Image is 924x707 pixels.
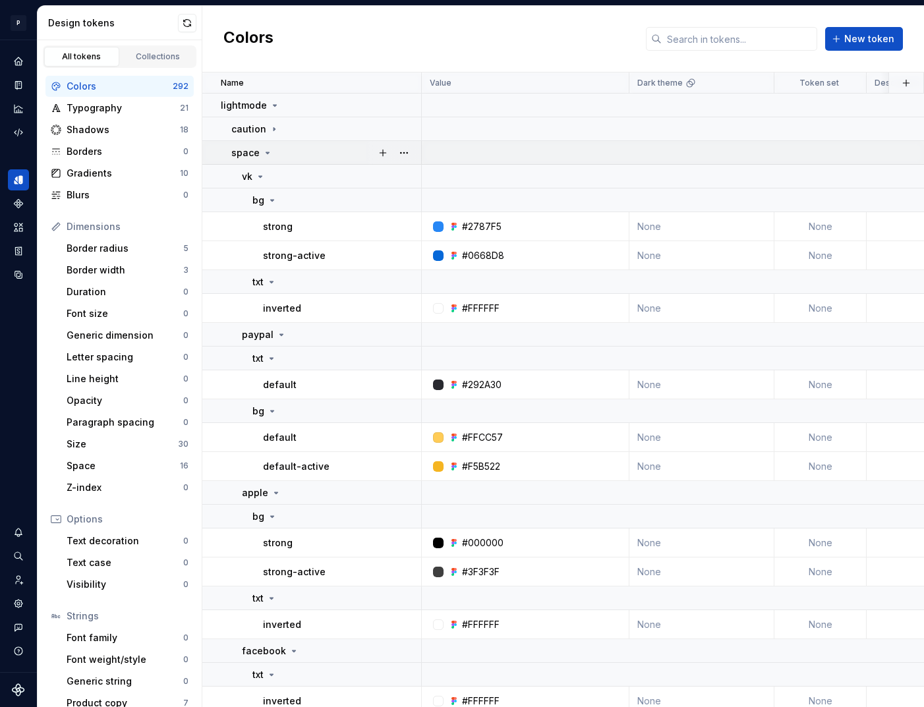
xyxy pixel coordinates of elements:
[45,163,194,184] a: Gradients10
[183,676,188,687] div: 0
[774,294,867,323] td: None
[8,264,29,285] a: Data sources
[462,618,500,631] div: #FFFFFF
[61,390,194,411] a: Opacity0
[263,460,330,473] p: default-active
[67,145,183,158] div: Borders
[8,51,29,72] a: Home
[8,617,29,638] button: Contact support
[183,374,188,384] div: 0
[61,238,194,259] a: Border radius5
[61,574,194,595] a: Visibility0
[61,552,194,573] a: Text case0
[774,423,867,452] td: None
[8,546,29,567] div: Search ⌘K
[263,378,297,391] p: default
[774,212,867,241] td: None
[67,556,183,569] div: Text case
[231,146,260,159] p: space
[3,9,34,37] button: P
[263,302,301,315] p: inverted
[8,74,29,96] a: Documentation
[183,482,188,493] div: 0
[629,241,774,270] td: None
[61,281,194,302] a: Duration0
[45,119,194,140] a: Shadows18
[67,264,183,277] div: Border width
[774,610,867,639] td: None
[662,27,817,51] input: Search in tokens...
[629,370,774,399] td: None
[61,649,194,670] a: Font weight/style0
[61,368,194,389] a: Line height0
[242,644,286,658] p: facebook
[774,370,867,399] td: None
[67,438,178,451] div: Size
[67,394,183,407] div: Opacity
[774,241,867,270] td: None
[67,285,183,298] div: Duration
[462,220,502,233] div: #2787F5
[252,194,264,207] p: bg
[67,481,183,494] div: Z-index
[8,240,29,262] div: Storybook stories
[67,351,183,364] div: Letter spacing
[67,167,180,180] div: Gradients
[629,557,774,586] td: None
[799,78,839,88] p: Token set
[242,170,252,183] p: vk
[49,51,115,62] div: All tokens
[67,242,183,255] div: Border radius
[183,330,188,341] div: 0
[61,303,194,324] a: Font size0
[263,565,326,579] p: strong-active
[8,169,29,190] a: Design tokens
[61,260,194,281] a: Border width3
[252,668,264,681] p: txt
[263,220,293,233] p: strong
[242,486,268,499] p: apple
[252,275,264,289] p: txt
[67,675,183,688] div: Generic string
[125,51,191,62] div: Collections
[231,123,266,136] p: caution
[183,579,188,590] div: 0
[67,188,183,202] div: Blurs
[45,76,194,97] a: Colors292
[8,593,29,614] a: Settings
[45,98,194,119] a: Typography21
[462,565,500,579] div: #3F3F3F
[8,193,29,214] a: Components
[183,190,188,200] div: 0
[67,653,183,666] div: Font weight/style
[61,347,194,368] a: Letter spacing0
[844,32,894,45] span: New token
[61,434,194,455] a: Size30
[12,683,25,696] a: Supernova Logo
[67,459,180,472] div: Space
[8,98,29,119] div: Analytics
[61,412,194,433] a: Paragraph spacing0
[8,122,29,143] div: Code automation
[183,265,188,275] div: 3
[8,569,29,590] a: Invite team
[629,294,774,323] td: None
[242,328,274,341] p: paypal
[252,510,264,523] p: bg
[223,27,274,51] h2: Colors
[11,15,26,31] div: P
[263,431,297,444] p: default
[67,534,183,548] div: Text decoration
[180,461,188,471] div: 16
[67,123,180,136] div: Shadows
[183,417,188,428] div: 0
[252,352,264,365] p: txt
[183,308,188,319] div: 0
[67,329,183,342] div: Generic dimension
[67,307,183,320] div: Font size
[629,528,774,557] td: None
